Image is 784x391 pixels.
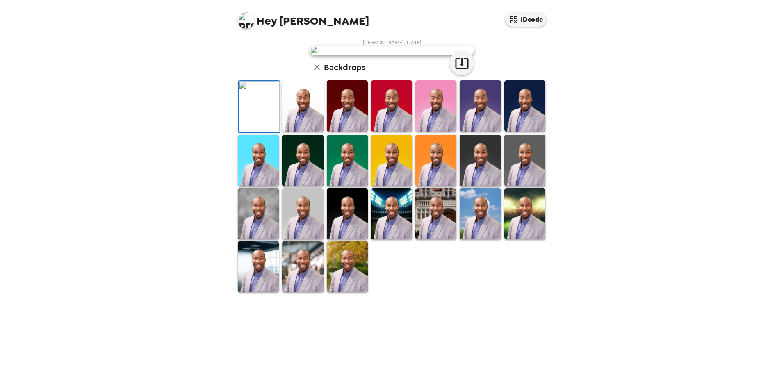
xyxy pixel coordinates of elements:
[363,39,422,46] span: [PERSON_NAME] , [DATE]
[238,12,254,29] img: profile pic
[310,46,474,55] img: user
[238,8,369,27] span: [PERSON_NAME]
[505,12,546,27] button: IDcode
[239,81,280,132] img: Original
[324,61,365,74] h6: Backdrops
[256,14,277,28] span: Hey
